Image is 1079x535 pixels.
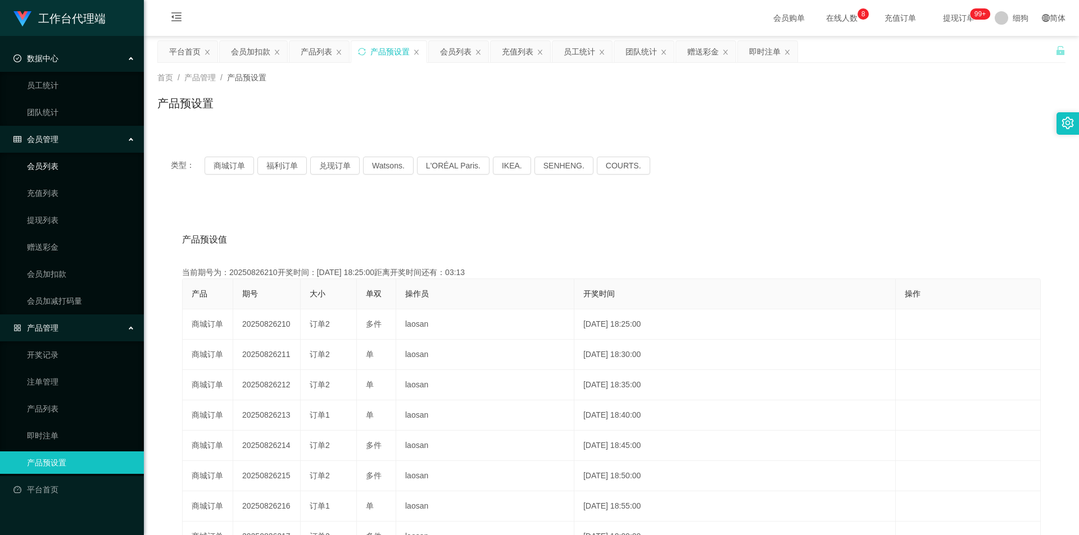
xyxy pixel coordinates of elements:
[502,41,533,62] div: 充值列表
[13,54,58,63] span: 数据中心
[417,157,489,175] button: L'ORÉAL Paris.
[475,49,482,56] i: 图标: close
[13,135,58,144] span: 会员管理
[27,424,135,447] a: 即时注单
[1062,117,1074,129] i: 图标: setting
[366,319,382,328] span: 多件
[660,49,667,56] i: 图标: close
[937,14,980,22] span: 提现订单
[178,73,180,82] span: /
[574,491,896,522] td: [DATE] 18:55:00
[358,48,366,56] i: 图标: sync
[233,400,301,431] td: 20250826213
[310,410,330,419] span: 订单1
[182,267,1041,278] div: 当前期号为：20250826210开奖时间：[DATE] 18:25:00距离开奖时间还有：03:13
[183,400,233,431] td: 商城订单
[574,461,896,491] td: [DATE] 18:50:00
[13,324,21,332] i: 图标: appstore-o
[27,236,135,258] a: 赠送彩金
[413,49,420,56] i: 图标: close
[396,340,574,370] td: laosan
[310,501,330,510] span: 订单1
[13,13,106,22] a: 工作台代理端
[27,344,135,366] a: 开奖记录
[583,289,615,298] span: 开奖时间
[157,73,173,82] span: 首页
[366,410,374,419] span: 单
[13,478,135,501] a: 图标: dashboard平台首页
[1055,45,1066,56] i: 图标: unlock
[310,157,360,175] button: 兑现订单
[27,101,135,124] a: 团队统计
[233,431,301,461] td: 20250826214
[366,471,382,480] span: 多件
[157,95,214,112] h1: 产品预设置
[38,1,106,36] h1: 工作台代理端
[537,49,543,56] i: 图标: close
[27,451,135,474] a: 产品预设置
[599,49,605,56] i: 图标: close
[749,41,781,62] div: 即时注单
[233,491,301,522] td: 20250826216
[27,155,135,177] a: 会员列表
[27,182,135,204] a: 充值列表
[204,49,211,56] i: 图标: close
[396,309,574,340] td: laosan
[231,41,270,62] div: 会员加扣款
[27,74,135,97] a: 员工统计
[183,370,233,400] td: 商城订单
[574,309,896,340] td: [DATE] 18:25:00
[574,400,896,431] td: [DATE] 18:40:00
[205,157,254,175] button: 商城订单
[310,471,330,480] span: 订单2
[597,157,650,175] button: COURTS.
[13,54,21,62] i: 图标: check-circle-o
[534,157,593,175] button: SENHENG.
[722,49,729,56] i: 图标: close
[233,461,301,491] td: 20250826215
[171,157,205,175] span: 类型：
[227,73,266,82] span: 产品预设置
[13,11,31,27] img: logo.9652507e.png
[366,350,374,359] span: 单
[27,263,135,285] a: 会员加扣款
[625,41,657,62] div: 团队统计
[396,461,574,491] td: laosan
[183,491,233,522] td: 商城订单
[242,289,258,298] span: 期号
[310,380,330,389] span: 订单2
[905,289,921,298] span: 操作
[396,370,574,400] td: laosan
[396,431,574,461] td: laosan
[574,431,896,461] td: [DATE] 18:45:00
[396,491,574,522] td: laosan
[184,73,216,82] span: 产品管理
[301,41,332,62] div: 产品列表
[396,400,574,431] td: laosan
[564,41,595,62] div: 员工统计
[27,397,135,420] a: 产品列表
[27,209,135,231] a: 提现列表
[183,431,233,461] td: 商城订单
[310,289,325,298] span: 大小
[310,319,330,328] span: 订单2
[310,350,330,359] span: 订单2
[183,461,233,491] td: 商城订单
[574,370,896,400] td: [DATE] 18:35:00
[257,157,307,175] button: 福利订单
[366,441,382,450] span: 多件
[169,41,201,62] div: 平台首页
[366,289,382,298] span: 单双
[366,380,374,389] span: 单
[183,309,233,340] td: 商城订单
[183,340,233,370] td: 商城订单
[858,8,869,20] sup: 8
[784,49,791,56] i: 图标: close
[687,41,719,62] div: 赠送彩金
[336,49,342,56] i: 图标: close
[27,290,135,312] a: 会员加减打码量
[440,41,472,62] div: 会员列表
[405,289,429,298] span: 操作员
[27,371,135,393] a: 注单管理
[233,370,301,400] td: 20250826212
